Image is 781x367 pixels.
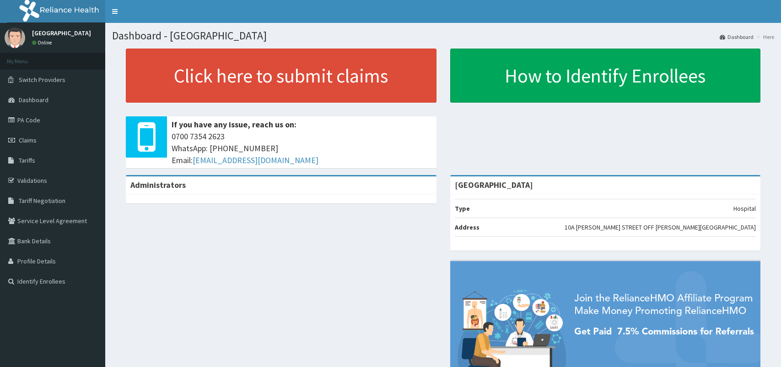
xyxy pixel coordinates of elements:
[172,119,296,130] b: If you have any issue, reach us on:
[193,155,318,165] a: [EMAIL_ADDRESS][DOMAIN_NAME]
[130,180,186,190] b: Administrators
[19,96,48,104] span: Dashboard
[450,49,761,103] a: How to Identify Enrollees
[455,180,533,190] strong: [GEOGRAPHIC_DATA]
[19,197,65,205] span: Tariff Negotiation
[32,39,54,46] a: Online
[754,33,774,41] li: Here
[19,136,37,144] span: Claims
[19,156,35,164] span: Tariffs
[455,204,470,213] b: Type
[455,223,479,231] b: Address
[19,76,65,84] span: Switch Providers
[172,131,432,166] span: 0700 7354 2623 WhatsApp: [PHONE_NUMBER] Email:
[112,30,774,42] h1: Dashboard - [GEOGRAPHIC_DATA]
[32,30,91,36] p: [GEOGRAPHIC_DATA]
[565,223,756,232] p: 10A [PERSON_NAME] STREET OFF [PERSON_NAME][GEOGRAPHIC_DATA]
[5,27,25,48] img: User Image
[733,204,756,213] p: Hospital
[720,33,754,41] a: Dashboard
[126,49,436,103] a: Click here to submit claims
